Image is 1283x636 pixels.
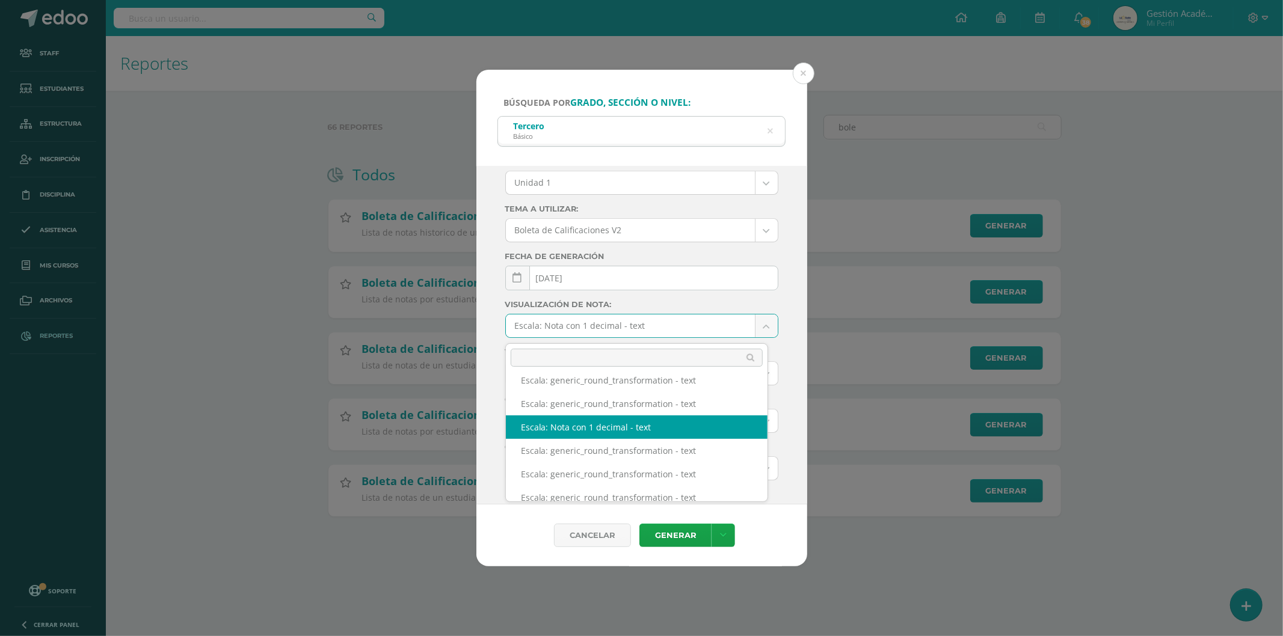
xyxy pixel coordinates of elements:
[506,368,768,392] div: Escala: generic_round_transformation - text
[506,462,768,486] div: Escala: generic_round_transformation - text
[506,439,768,462] div: Escala: generic_round_transformation - text
[506,486,768,509] div: Escala: generic_round_transformation - text
[506,415,768,439] div: Escala: Nota con 1 decimal - text
[506,392,768,415] div: Escala: generic_round_transformation - text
